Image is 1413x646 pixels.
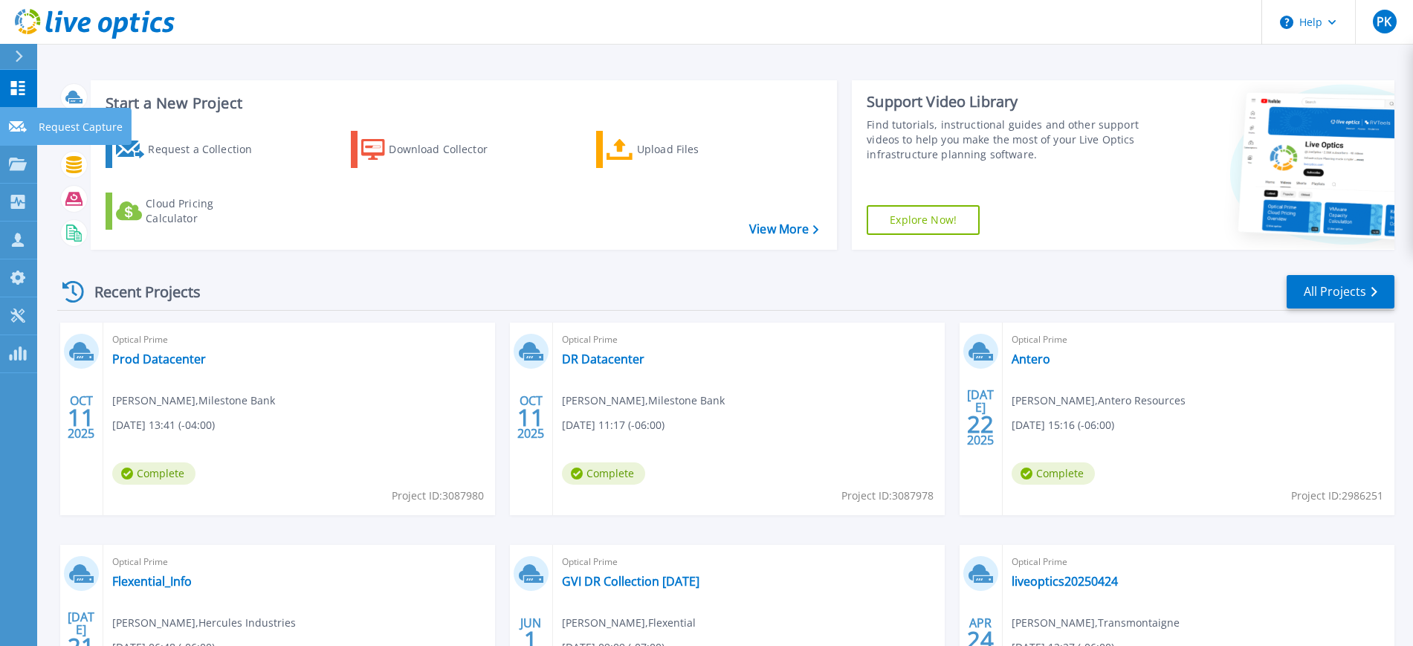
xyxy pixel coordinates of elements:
[841,488,934,504] span: Project ID: 3087978
[562,462,645,485] span: Complete
[562,615,696,631] span: [PERSON_NAME] , Flexential
[867,205,980,235] a: Explore Now!
[562,332,936,348] span: Optical Prime
[1377,16,1391,28] span: PK
[1012,417,1114,433] span: [DATE] 15:16 (-06:00)
[68,411,94,424] span: 11
[112,393,275,409] span: [PERSON_NAME] , Milestone Bank
[562,417,665,433] span: [DATE] 11:17 (-06:00)
[749,222,818,236] a: View More
[1012,554,1385,570] span: Optical Prime
[112,574,192,589] a: Flexential_Info
[112,554,486,570] span: Optical Prime
[112,332,486,348] span: Optical Prime
[562,554,936,570] span: Optical Prime
[967,633,994,646] span: 24
[112,615,296,631] span: [PERSON_NAME] , Hercules Industries
[517,390,545,445] div: OCT 2025
[39,108,123,146] p: Request Capture
[67,390,95,445] div: OCT 2025
[867,117,1143,162] div: Find tutorials, instructional guides and other support videos to help you make the most of your L...
[1287,275,1394,309] a: All Projects
[112,352,206,366] a: Prod Datacenter
[57,274,221,310] div: Recent Projects
[562,574,699,589] a: GVI DR Collection [DATE]
[524,633,537,646] span: 1
[1012,615,1180,631] span: [PERSON_NAME] , Transmontaigne
[1012,462,1095,485] span: Complete
[1012,393,1186,409] span: [PERSON_NAME] , Antero Resources
[637,135,756,164] div: Upload Files
[1291,488,1383,504] span: Project ID: 2986251
[392,488,484,504] span: Project ID: 3087980
[967,418,994,430] span: 22
[112,462,195,485] span: Complete
[1012,332,1385,348] span: Optical Prime
[148,135,267,164] div: Request a Collection
[517,411,544,424] span: 11
[596,131,762,168] a: Upload Files
[389,135,508,164] div: Download Collector
[562,352,644,366] a: DR Datacenter
[1012,574,1118,589] a: liveoptics20250424
[1012,352,1050,366] a: Antero
[562,393,725,409] span: [PERSON_NAME] , Milestone Bank
[351,131,517,168] a: Download Collector
[966,390,995,445] div: [DATE] 2025
[106,131,271,168] a: Request a Collection
[106,95,818,112] h3: Start a New Project
[146,196,265,226] div: Cloud Pricing Calculator
[867,92,1143,112] div: Support Video Library
[106,193,271,230] a: Cloud Pricing Calculator
[112,417,215,433] span: [DATE] 13:41 (-04:00)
